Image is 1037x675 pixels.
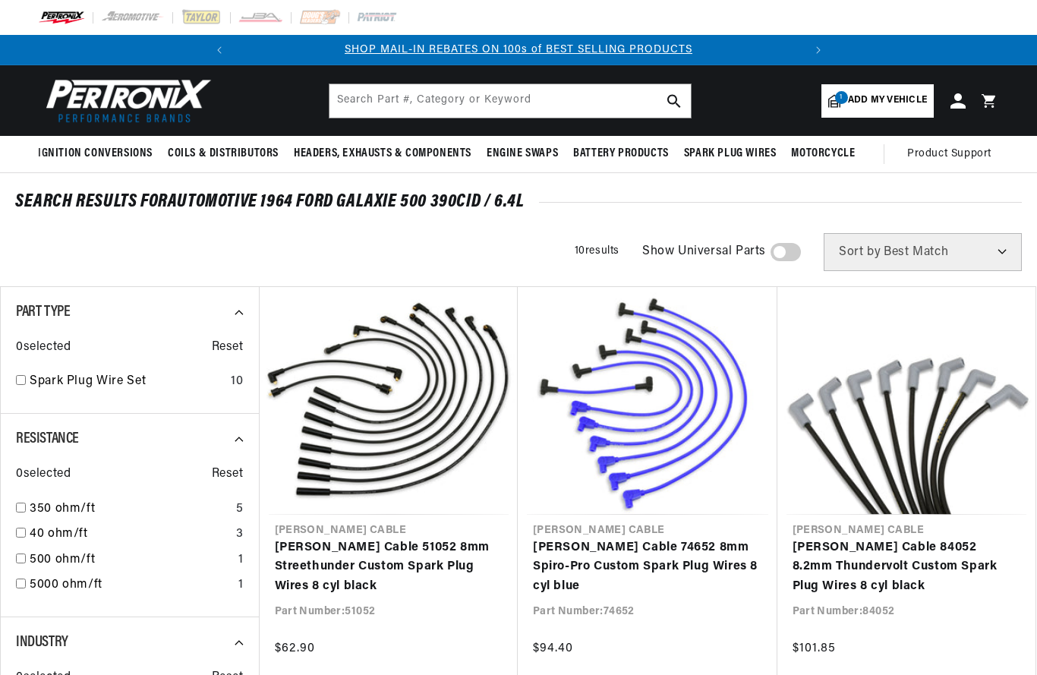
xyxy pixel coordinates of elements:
div: 3 [236,525,244,544]
a: 5000 ohm/ft [30,576,232,595]
span: 0 selected [16,338,71,358]
div: 1 [238,550,244,570]
summary: Battery Products [566,136,676,172]
a: 350 ohm/ft [30,500,230,519]
span: Part Type [16,304,70,320]
a: [PERSON_NAME] Cable 84052 8.2mm Thundervolt Custom Spark Plug Wires 8 cyl black [793,538,1021,597]
a: 40 ohm/ft [30,525,230,544]
input: Search Part #, Category or Keyword [329,84,691,118]
span: Reset [212,338,244,358]
button: search button [657,84,691,118]
span: Add my vehicle [848,93,927,108]
span: Battery Products [573,146,669,162]
span: 1 [835,91,848,104]
div: Announcement [235,42,803,58]
span: Show Universal Parts [642,242,766,262]
a: 1Add my vehicle [821,84,934,118]
div: 10 [231,372,243,392]
span: Reset [212,465,244,484]
summary: Ignition Conversions [38,136,160,172]
span: Sort by [839,246,881,258]
div: 5 [236,500,244,519]
span: Headers, Exhausts & Components [294,146,471,162]
summary: Engine Swaps [479,136,566,172]
span: Coils & Distributors [168,146,279,162]
summary: Coils & Distributors [160,136,286,172]
div: SEARCH RESULTS FOR Automotive 1964 Ford Galaxie 500 390cid / 6.4L [15,194,1022,210]
img: Pertronix [38,74,213,127]
a: SHOP MAIL-IN REBATES ON 100s of BEST SELLING PRODUCTS [345,44,692,55]
select: Sort by [824,233,1022,271]
summary: Motorcycle [783,136,862,172]
span: Industry [16,635,68,650]
a: Spark Plug Wire Set [30,372,225,392]
span: Product Support [907,146,991,162]
a: [PERSON_NAME] Cable 74652 8mm Spiro-Pro Custom Spark Plug Wires 8 cyl blue [533,538,762,597]
span: Ignition Conversions [38,146,153,162]
a: 500 ohm/ft [30,550,232,570]
div: 1 [238,576,244,595]
span: Spark Plug Wires [684,146,777,162]
button: Translation missing: en.sections.announcements.next_announcement [803,35,834,65]
span: 10 results [575,245,619,257]
span: Resistance [16,431,79,446]
div: 1 of 2 [235,42,803,58]
summary: Headers, Exhausts & Components [286,136,479,172]
span: Engine Swaps [487,146,558,162]
span: 0 selected [16,465,71,484]
a: [PERSON_NAME] Cable 51052 8mm Streethunder Custom Spark Plug Wires 8 cyl black [275,538,503,597]
summary: Spark Plug Wires [676,136,784,172]
summary: Product Support [907,136,999,172]
button: Translation missing: en.sections.announcements.previous_announcement [204,35,235,65]
span: Motorcycle [791,146,855,162]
